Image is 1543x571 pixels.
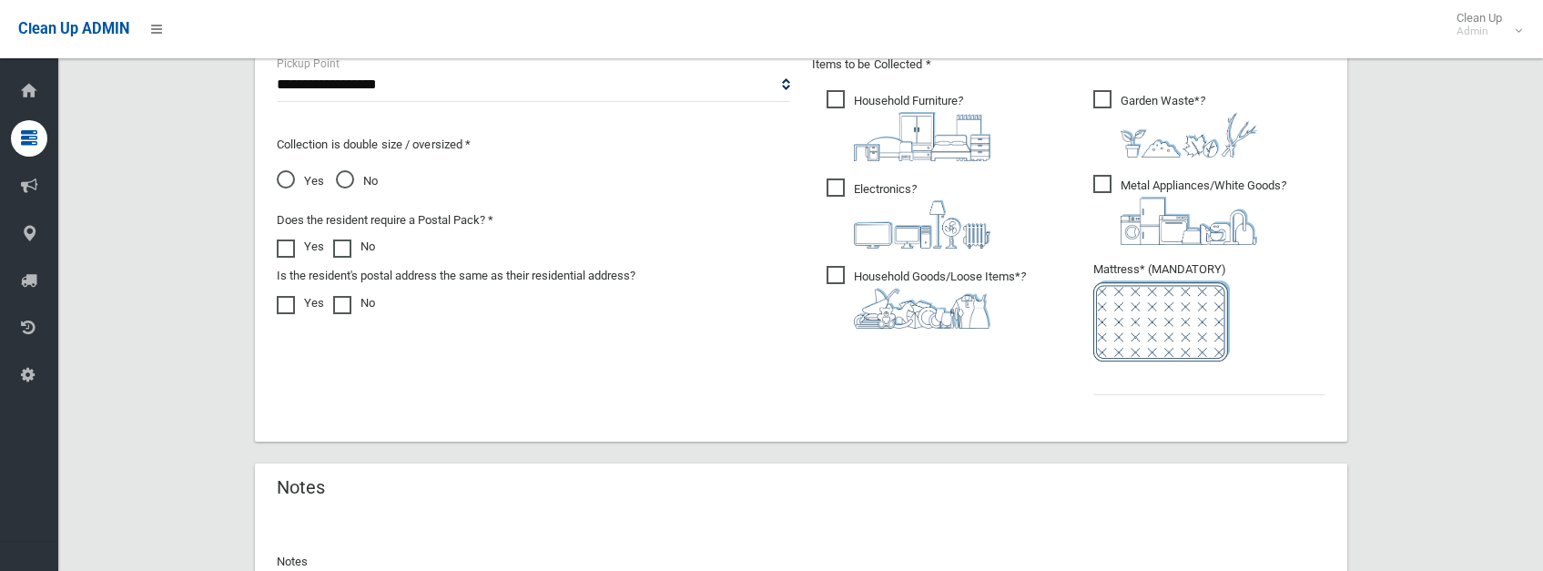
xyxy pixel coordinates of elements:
[812,54,1325,76] p: Items to be Collected *
[277,292,324,314] label: Yes
[1093,90,1257,158] span: Garden Waste*
[277,134,790,156] p: Collection is double size / oversized *
[277,265,635,287] label: Is the resident's postal address the same as their residential address?
[854,200,990,249] img: 394712a680b73dbc3d2a6a3a7ffe5a07.png
[1121,94,1257,158] i: ?
[827,90,990,161] span: Household Furniture
[854,182,990,249] i: ?
[1121,197,1257,245] img: 36c1b0289cb1767239cdd3de9e694f19.png
[854,94,990,161] i: ?
[1093,280,1230,362] img: e7408bece873d2c1783593a074e5cb2f.png
[18,20,129,37] span: Clean Up ADMIN
[1457,25,1502,38] small: Admin
[854,288,990,329] img: b13cc3517677393f34c0a387616ef184.png
[277,236,324,258] label: Yes
[333,292,375,314] label: No
[827,178,990,249] span: Electronics
[1093,175,1286,245] span: Metal Appliances/White Goods
[1093,262,1325,362] span: Mattress* (MANDATORY)
[854,270,1026,329] i: ?
[854,112,990,161] img: aa9efdbe659d29b613fca23ba79d85cb.png
[336,170,378,192] span: No
[277,209,493,231] label: Does the resident require a Postal Pack? *
[827,266,1026,329] span: Household Goods/Loose Items*
[255,470,347,505] header: Notes
[1121,178,1286,245] i: ?
[277,170,324,192] span: Yes
[1121,112,1257,158] img: 4fd8a5c772b2c999c83690221e5242e0.png
[333,236,375,258] label: No
[1447,11,1520,38] span: Clean Up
